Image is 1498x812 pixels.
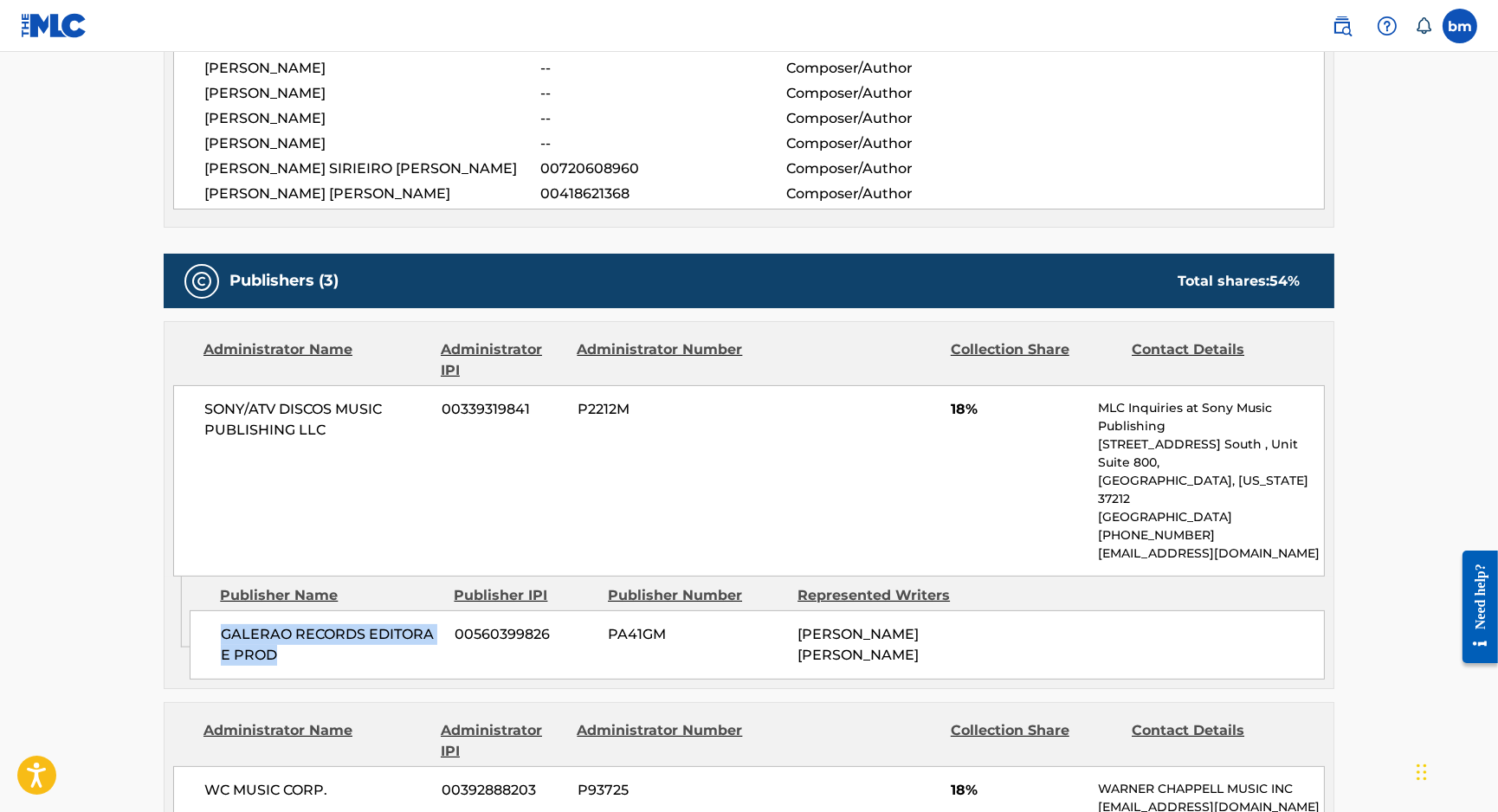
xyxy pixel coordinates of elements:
p: [STREET_ADDRESS] South , Unit Suite 800, [1098,435,1324,472]
p: WARNER CHAPPELL MUSIC INC [1098,780,1324,798]
div: Administrator Number [577,339,745,381]
p: MLC Inquiries at Sony Music Publishing [1098,399,1324,435]
span: [PERSON_NAME] [PERSON_NAME] [797,626,919,663]
div: Contact Details [1132,339,1300,381]
span: Composer/Author [786,58,1011,79]
span: SONY/ATV DISCOS MUSIC PUBLISHING LLC [204,399,429,441]
div: Notifications [1415,17,1432,35]
div: Administrator IPI [441,720,564,762]
span: P93725 [578,780,746,801]
span: Composer/Author [786,184,1011,204]
div: Collection Share [951,720,1119,762]
span: P2212M [578,399,746,420]
div: Administrator IPI [441,339,564,381]
span: [PERSON_NAME] [204,133,540,154]
span: WC MUSIC CORP. [204,780,429,801]
p: [EMAIL_ADDRESS][DOMAIN_NAME] [1098,545,1324,563]
p: [GEOGRAPHIC_DATA] [1098,508,1324,526]
div: Administrator Name [203,720,428,762]
img: search [1332,16,1353,36]
div: Collection Share [951,339,1119,381]
div: Drag [1417,746,1427,798]
span: [PERSON_NAME] [204,83,540,104]
span: -- [540,58,786,79]
span: GALERAO RECORDS EDITORA E PROD [221,624,442,666]
span: 54 % [1269,273,1300,289]
img: MLC Logo [21,13,87,38]
iframe: Chat Widget [1411,729,1498,812]
h5: Publishers (3) [229,271,339,291]
span: Composer/Author [786,83,1011,104]
iframe: Resource Center [1450,538,1498,677]
img: help [1377,16,1398,36]
span: [PERSON_NAME] SIRIEIRO [PERSON_NAME] [204,158,540,179]
span: [PERSON_NAME] [204,58,540,79]
span: 00560399826 [455,624,595,645]
span: -- [540,133,786,154]
div: Administrator Name [203,339,428,381]
span: PA41GM [608,624,785,645]
div: User Menu [1443,9,1477,43]
span: 00339319841 [442,399,565,420]
div: Represented Writers [797,585,974,606]
span: -- [540,83,786,104]
span: 18% [951,780,1085,801]
img: Publishers [191,271,212,292]
span: 18% [951,399,1085,420]
div: Publisher IPI [454,585,595,606]
span: [PERSON_NAME] [204,108,540,129]
div: Publisher Number [608,585,785,606]
span: 00720608960 [540,158,786,179]
span: 00418621368 [540,184,786,204]
span: 00392888203 [442,780,565,801]
div: Publisher Name [220,585,441,606]
span: [PERSON_NAME] [PERSON_NAME] [204,184,540,204]
div: Total shares: [1178,271,1300,292]
div: Help [1370,9,1404,43]
span: Composer/Author [786,108,1011,129]
span: Composer/Author [786,133,1011,154]
p: [GEOGRAPHIC_DATA], [US_STATE] 37212 [1098,472,1324,508]
a: Public Search [1325,9,1359,43]
div: Contact Details [1132,720,1300,762]
p: [PHONE_NUMBER] [1098,526,1324,545]
span: Composer/Author [786,158,1011,179]
div: Administrator Number [577,720,745,762]
span: -- [540,108,786,129]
